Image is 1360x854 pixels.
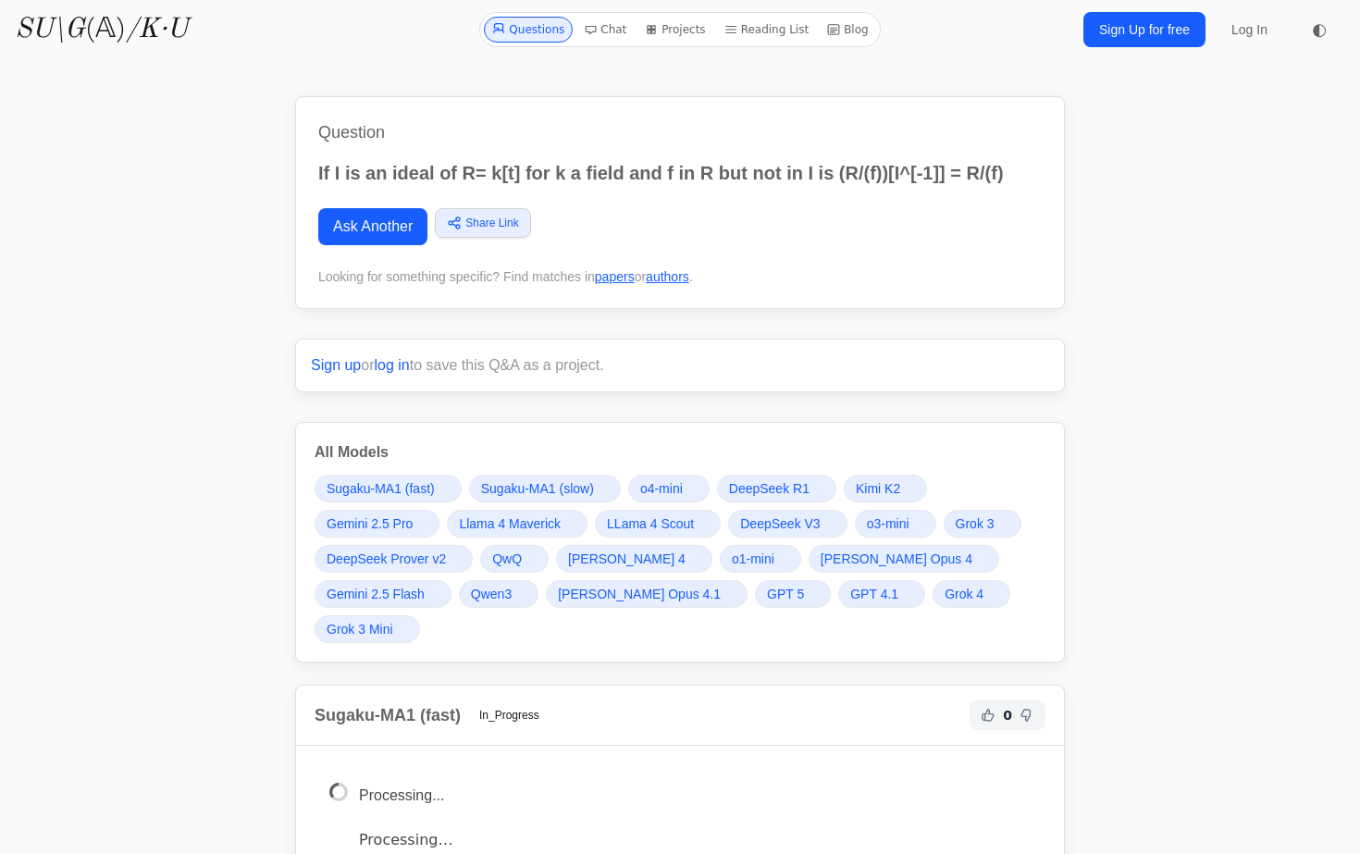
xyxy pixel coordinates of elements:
[546,580,748,608] a: [PERSON_NAME] Opus 4.1
[315,475,462,502] a: Sugaku-MA1 (fast)
[359,827,1031,853] p: Processing…
[717,475,836,502] a: DeepSeek R1
[315,702,461,728] h2: Sugaku-MA1 (fast)
[327,620,393,638] span: Grok 3 Mini
[315,441,1045,464] h3: All Models
[315,580,451,608] a: Gemini 2.5 Flash
[576,17,634,43] a: Chat
[447,510,587,538] a: Llama 4 Maverick
[628,475,710,502] a: o4-mini
[315,545,473,573] a: DeepSeek Prover v2
[640,479,683,498] span: o4-mini
[728,510,847,538] a: DeepSeek V3
[327,479,435,498] span: Sugaku-MA1 (fast)
[821,550,972,568] span: [PERSON_NAME] Opus 4
[637,17,712,43] a: Projects
[855,510,936,538] a: o3-mini
[607,514,694,533] span: LLama 4 Scout
[311,357,361,373] a: Sign up
[480,545,549,573] a: QwQ
[459,514,561,533] span: Llama 4 Maverick
[820,17,876,43] a: Blog
[755,580,831,608] a: GPT 5
[740,514,820,533] span: DeepSeek V3
[126,16,188,43] i: /K·U
[359,787,444,803] span: Processing...
[595,269,635,284] a: papers
[471,585,512,603] span: Qwen3
[465,215,518,231] span: Share Link
[318,267,1042,286] div: Looking for something specific? Find matches in or .
[311,354,1049,377] p: or to save this Q&A as a project.
[732,550,774,568] span: o1-mini
[481,479,594,498] span: Sugaku-MA1 (slow)
[838,580,925,608] a: GPT 4.1
[944,510,1021,538] a: Grok 3
[556,545,712,573] a: [PERSON_NAME] 4
[1016,704,1038,726] button: Not Helpful
[646,269,689,284] a: authors
[469,475,621,502] a: Sugaku-MA1 (slow)
[767,585,804,603] span: GPT 5
[956,514,995,533] span: Grok 3
[809,545,999,573] a: [PERSON_NAME] Opus 4
[595,510,721,538] a: LLama 4 Scout
[318,160,1042,186] p: If I is an ideal of R= k[t] for k a field and f in R but not in I is (R/(f))[I^[-1]] = R/(f)
[318,119,1042,145] h1: Question
[484,17,573,43] a: Questions
[717,17,817,43] a: Reading List
[720,545,801,573] a: o1-mini
[327,585,425,603] span: Gemini 2.5 Flash
[318,208,427,245] a: Ask Another
[315,510,439,538] a: Gemini 2.5 Pro
[327,514,413,533] span: Gemini 2.5 Pro
[867,514,909,533] span: o3-mini
[459,580,538,608] a: Qwen3
[729,479,810,498] span: DeepSeek R1
[850,585,898,603] span: GPT 4.1
[945,585,983,603] span: Grok 4
[1312,21,1327,38] span: ◐
[1083,12,1205,47] a: Sign Up for free
[933,580,1010,608] a: Grok 4
[977,704,999,726] button: Helpful
[492,550,522,568] span: QwQ
[15,16,85,43] i: SU\G
[856,479,900,498] span: Kimi K2
[375,357,410,373] a: log in
[15,13,188,46] a: SU\G(𝔸)/K·U
[468,704,550,726] span: In_Progress
[1003,706,1012,724] span: 0
[315,615,420,643] a: Grok 3 Mini
[1220,13,1279,46] a: Log In
[844,475,927,502] a: Kimi K2
[558,585,721,603] span: [PERSON_NAME] Opus 4.1
[568,550,686,568] span: [PERSON_NAME] 4
[1301,11,1338,48] button: ◐
[327,550,446,568] span: DeepSeek Prover v2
